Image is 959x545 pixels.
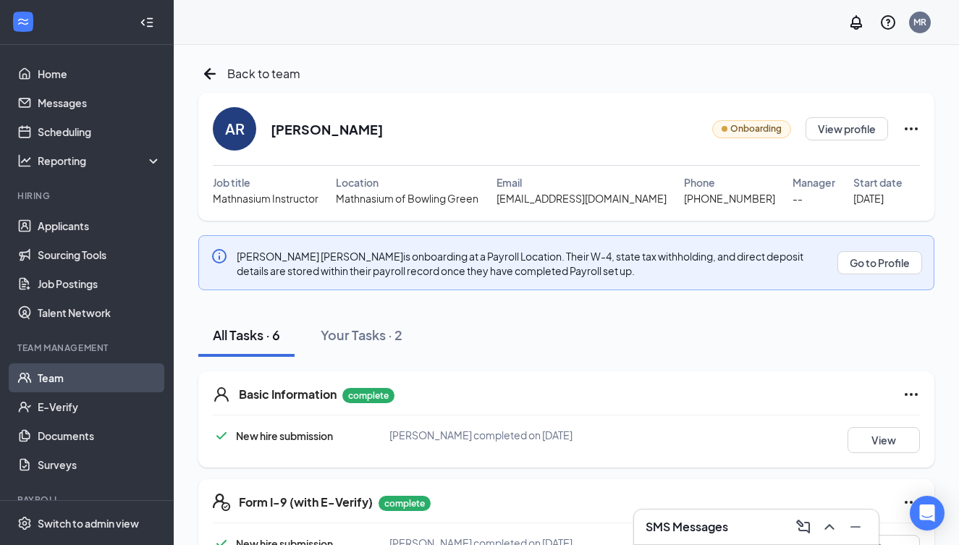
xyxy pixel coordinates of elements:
span: Phone [684,174,715,190]
h5: Basic Information [239,386,337,402]
span: Start date [853,174,903,190]
button: Minimize [844,515,867,538]
span: Back to team [227,64,300,83]
svg: Checkmark [213,427,230,444]
svg: FormI9EVerifyIcon [213,494,230,511]
h5: Form I-9 (with E-Verify) [239,494,373,510]
span: [PHONE_NUMBER] [684,190,775,206]
span: Email [497,174,522,190]
a: Documents [38,421,161,450]
p: complete [379,496,431,511]
button: View profile [806,117,888,140]
p: complete [342,388,394,403]
div: All Tasks · 6 [213,326,280,344]
svg: ComposeMessage [795,518,812,536]
span: Onboarding [730,122,782,136]
span: [EMAIL_ADDRESS][DOMAIN_NAME] [497,190,667,206]
span: Manager [793,174,835,190]
svg: Ellipses [903,494,920,511]
a: Job Postings [38,269,161,298]
div: Your Tasks · 2 [321,326,402,344]
div: Switch to admin view [38,516,139,531]
div: AR [225,119,245,139]
h3: SMS Messages [646,519,728,535]
button: ChevronUp [818,515,841,538]
span: [PERSON_NAME] completed on [DATE] [389,428,573,442]
a: ArrowLeftNewBack to team [198,62,300,85]
div: Hiring [17,190,159,202]
h2: [PERSON_NAME] [271,120,383,138]
span: Mathnasium of Bowling Green [336,190,478,206]
button: Go to Profile [837,251,922,274]
svg: Notifications [848,14,865,31]
a: Home [38,59,161,88]
svg: QuestionInfo [879,14,897,31]
svg: Collapse [140,15,154,30]
div: Payroll [17,494,159,506]
span: Mathnasium Instructor [213,190,318,206]
svg: WorkstreamLogo [16,14,30,29]
svg: ChevronUp [821,518,838,536]
a: Applicants [38,211,161,240]
a: E-Verify [38,392,161,421]
svg: ArrowLeftNew [198,62,221,85]
span: New hire submission [236,429,333,442]
span: Location [336,174,379,190]
button: View [848,427,920,453]
div: Reporting [38,153,162,168]
div: Open Intercom Messenger [910,496,945,531]
span: [PERSON_NAME] [PERSON_NAME] is onboarding at a Payroll Location. Their W-4, state tax withholding... [237,250,803,277]
svg: Ellipses [903,120,920,138]
svg: Info [211,248,228,265]
span: Job title [213,174,250,190]
svg: Ellipses [903,386,920,403]
a: Sourcing Tools [38,240,161,269]
a: Team [38,363,161,392]
svg: Analysis [17,153,32,168]
span: [DATE] [853,190,884,206]
span: -- [793,190,803,206]
a: Talent Network [38,298,161,327]
svg: User [213,386,230,403]
button: ComposeMessage [792,515,815,538]
a: Messages [38,88,161,117]
a: Surveys [38,450,161,479]
a: Scheduling [38,117,161,146]
svg: Settings [17,516,32,531]
div: Team Management [17,342,159,354]
div: MR [913,16,926,28]
svg: Minimize [847,518,864,536]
